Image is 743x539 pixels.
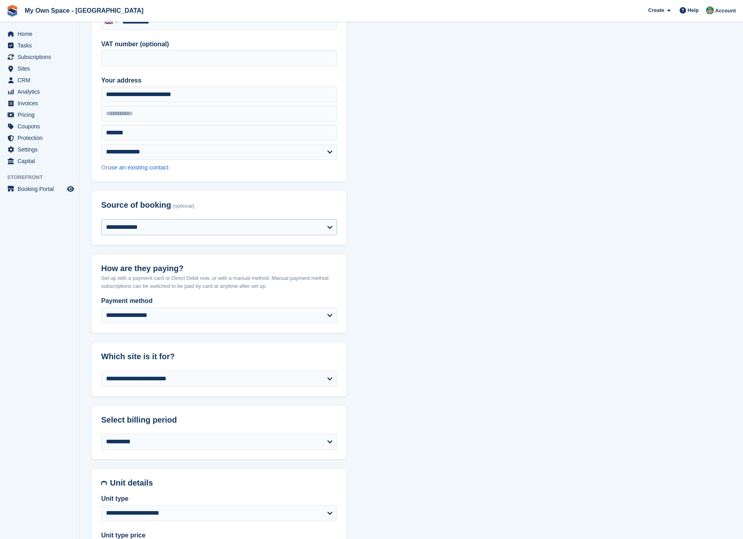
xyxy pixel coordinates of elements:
[18,86,65,97] span: Analytics
[101,494,337,504] label: Unit type
[4,63,75,74] a: menu
[706,6,714,14] img: Millie Webb
[4,98,75,109] a: menu
[101,352,337,361] h2: Which site is it for?
[101,39,337,49] label: VAT number (optional)
[4,132,75,144] a: menu
[173,203,194,209] span: (optional)
[18,144,65,155] span: Settings
[4,40,75,51] a: menu
[101,415,337,425] h2: Select billing period
[6,5,18,17] img: stora-icon-8386f47178a22dfd0bd8f6a31ec36ba5ce8667c1dd55bd0f319d3a0aa187defe.svg
[4,155,75,167] a: menu
[102,14,120,30] div: United Kingdom: +44
[101,478,107,488] img: unit-details-icon-595b0c5c156355b767ba7b61e002efae458ec76ed5ec05730b8e856ff9ea34a9.svg
[4,183,75,195] a: menu
[4,109,75,120] a: menu
[18,28,65,39] span: Home
[66,184,75,194] a: Preview store
[101,201,171,210] span: Source of booking
[7,173,79,181] span: Storefront
[18,75,65,86] span: CRM
[18,121,65,132] span: Coupons
[18,40,65,51] span: Tasks
[108,164,169,171] a: use an existing contact
[101,296,337,306] label: Payment method
[18,51,65,63] span: Subscriptions
[4,51,75,63] a: menu
[4,86,75,97] a: menu
[101,163,337,172] div: Or
[4,144,75,155] a: menu
[18,98,65,109] span: Invoices
[18,155,65,167] span: Capital
[101,274,337,290] p: Set up with a payment card or Direct Debit now, or with a manual method. Manual payment method su...
[101,264,337,273] h2: How are they paying?
[110,478,337,488] h2: Unit details
[18,183,65,195] span: Booking Portal
[688,6,699,14] span: Help
[4,75,75,86] a: menu
[18,109,65,120] span: Pricing
[715,7,736,15] span: Account
[4,28,75,39] a: menu
[4,121,75,132] a: menu
[648,6,664,14] span: Create
[18,63,65,74] span: Sites
[101,76,337,85] label: Your address
[18,132,65,144] span: Protection
[22,4,147,17] a: My Own Space - [GEOGRAPHIC_DATA]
